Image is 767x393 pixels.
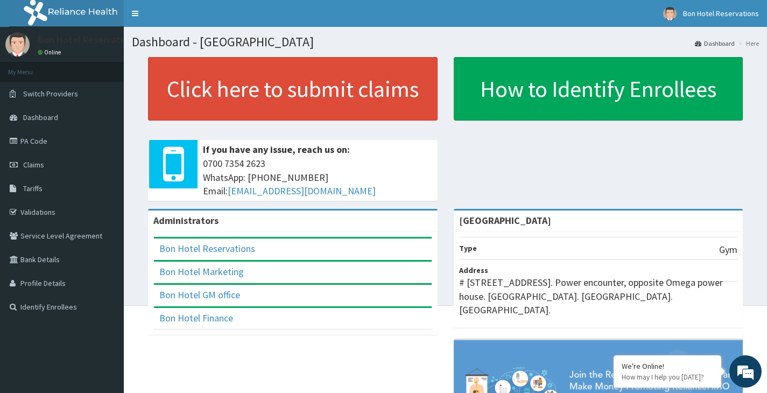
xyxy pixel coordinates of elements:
[459,243,477,253] b: Type
[663,7,677,20] img: User Image
[159,289,240,301] a: Bon Hotel GM office
[23,184,43,193] span: Tariffs
[23,89,78,99] span: Switch Providers
[159,312,233,324] a: Bon Hotel Finance
[683,9,759,18] span: Bon Hotel Reservations
[459,276,738,317] p: # [STREET_ADDRESS]. Power encounter, opposite Omega power house. [GEOGRAPHIC_DATA]. [GEOGRAPHIC_D...
[228,185,376,197] a: [EMAIL_ADDRESS][DOMAIN_NAME]
[454,57,743,121] a: How to Identify Enrollees
[159,265,244,278] a: Bon Hotel Marketing
[159,242,255,255] a: Bon Hotel Reservations
[203,143,350,156] b: If you have any issue, reach us on:
[695,39,735,48] a: Dashboard
[203,157,432,198] span: 0700 7354 2623 WhatsApp: [PHONE_NUMBER] Email:
[622,361,713,371] div: We're Online!
[38,48,64,56] a: Online
[38,35,138,45] p: Bon Hotel Reservations
[23,160,44,170] span: Claims
[5,32,30,57] img: User Image
[132,35,759,49] h1: Dashboard - [GEOGRAPHIC_DATA]
[719,243,737,257] p: Gym
[736,39,759,48] li: Here
[459,214,551,227] strong: [GEOGRAPHIC_DATA]
[622,373,713,382] p: How may I help you today?
[23,113,58,122] span: Dashboard
[459,265,488,275] b: Address
[148,57,438,121] a: Click here to submit claims
[153,214,219,227] b: Administrators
